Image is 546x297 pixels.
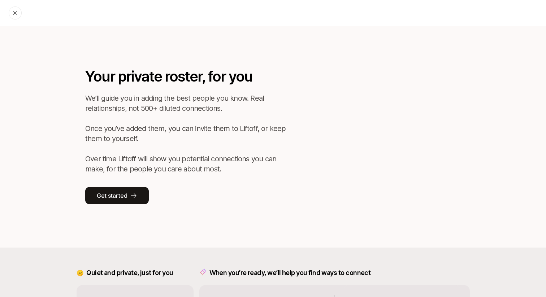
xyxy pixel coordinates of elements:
[85,187,149,204] button: Get started
[97,191,127,200] p: Get started
[209,268,371,278] p: When you’re ready, we’ll help you find ways to connect
[85,66,287,87] p: Your private roster, for you
[86,268,173,278] p: Quiet and private, just for you
[77,268,84,278] p: 🤫
[85,93,287,174] p: We’ll guide you in adding the best people you know. Real relationships, not 500+ diluted connecti...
